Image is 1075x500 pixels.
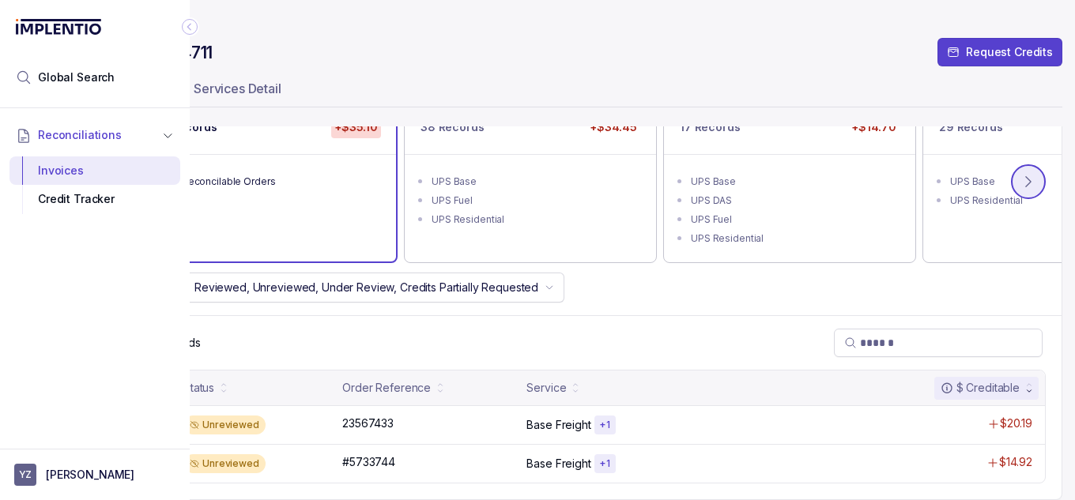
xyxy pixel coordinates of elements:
[180,17,199,36] div: Collapse Icon
[691,174,898,190] div: UPS Base
[691,212,898,227] div: UPS Fuel
[342,380,431,396] div: Order Reference
[680,119,741,135] p: 17 Records
[14,464,175,486] button: User initials[PERSON_NAME]
[587,116,640,138] p: +$34.45
[848,116,900,138] p: +$14.70
[46,467,134,483] p: [PERSON_NAME]
[183,380,214,396] div: Status
[432,212,639,227] div: UPS Residential
[526,417,590,433] p: Base Freight
[1000,415,1032,431] p: $20.19
[183,415,266,434] div: Unreviewed
[38,127,122,143] span: Reconciliations
[599,457,611,470] p: + 1
[22,185,168,213] div: Credit Tracker
[331,116,381,138] p: +$35.10
[432,174,639,190] div: UPS Base
[22,156,168,185] div: Invoices
[941,380,1020,396] div: $ Creditable
[194,79,281,98] p: Services Detail
[526,380,566,396] div: Service
[599,419,611,431] p: + 1
[172,174,379,190] div: Unreconcilable Orders
[432,193,639,209] div: UPS Fuel
[421,119,485,135] p: 38 Records
[38,70,115,85] span: Global Search
[183,454,266,473] div: Unreviewed
[148,335,201,351] div: Remaining page entries
[14,464,36,486] span: User initials
[184,76,291,107] li: Tab Services Detail
[966,44,1053,60] p: Request Credits
[691,193,898,209] div: UPS DAS
[999,454,1032,470] p: $14.92
[145,273,564,303] button: Status:Reviewed, Unreviewed, Under Review, Credits Partially Requested
[128,76,1062,107] ul: Tab Group
[9,153,180,217] div: Reconciliations
[342,415,394,431] p: 23567433
[937,38,1062,66] button: Request Credits
[691,231,898,246] div: UPS Residential
[939,119,1003,135] p: 29 Records
[342,454,395,470] p: #5733744
[9,118,180,152] button: Reconciliations
[148,335,201,351] p: 2 Records
[194,280,538,295] p: Reviewed, Unreviewed, Under Review, Credits Partially Requested
[526,456,590,472] p: Base Freight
